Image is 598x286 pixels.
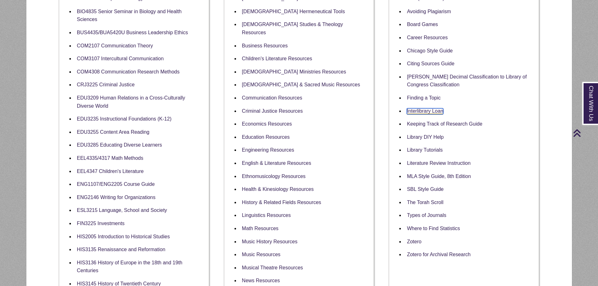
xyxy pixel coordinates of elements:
[77,169,144,174] a: EEL4347 Children's Literature
[77,56,164,61] a: COM3107 Intercultural Communication
[242,160,311,166] a: English & Literature Resources
[242,200,321,205] a: History & Related Fields Resources
[242,82,360,87] a: [DEMOGRAPHIC_DATA] & Sacred Music Resources
[242,186,314,192] a: Health & Kinesiology Resources
[77,69,180,74] a: COM4308 Communication Research Methods
[242,43,288,48] a: Business Resources
[242,213,291,218] a: Linguistics Resources
[242,278,280,283] a: News Resources
[77,95,185,109] a: EDU3209 Human Relations in a Cross-Culturally Diverse World
[242,9,345,14] a: [DEMOGRAPHIC_DATA] Hermeneutical Tools
[407,95,440,100] a: Finding a Topic
[242,95,302,100] a: Communication Resources
[242,22,343,35] a: [DEMOGRAPHIC_DATA] Studies & Theology Resources
[407,74,526,88] a: [PERSON_NAME] Decimal Classification to Library of Congress Classification
[242,226,279,231] a: Math Resources
[407,200,443,205] a: The Torah Scroll
[573,129,596,137] a: Back to Top
[77,181,155,187] a: ENG1107/ENG2205 Course Guide
[407,48,453,53] a: Chicago Style Guide
[407,108,443,114] a: Interlibrary Loan
[407,226,460,231] a: Where to Find Statistics
[407,22,438,27] a: Board Games
[77,234,170,239] a: HIS2005 Introduction to Historical Studies
[77,82,135,87] a: CRJ3225 Criminal Justice
[242,56,312,61] a: Children's Literature Resources
[242,69,346,74] a: [DEMOGRAPHIC_DATA] Ministries Resources
[407,186,444,192] a: SBL Style Guide
[407,147,443,153] a: Library Tutorials
[77,116,172,121] a: EDU3235 Instructional Foundations (K-12)
[407,252,471,257] a: Zotero for Archival Research
[407,121,482,127] a: Keeping Track of Research Guide
[77,129,149,135] a: EDU3255 Content Area Reading
[242,239,298,244] a: Music History Resources
[242,265,303,270] a: Musical Theatre Resources
[407,134,444,140] a: Library DIY Help
[407,35,448,40] a: Career Resources
[242,174,306,179] a: Ethnomusicology Resources
[407,9,451,14] a: Avoiding Plagiarism
[77,9,182,22] a: BIO4835 Senior Seminar in Biology and Health Sciences
[77,155,143,161] a: EEL4335/4317 Math Methods
[407,239,421,244] a: Zotero
[407,61,454,66] a: Citing Sources Guide
[77,221,125,226] a: FIN3225 Investments
[77,43,153,48] a: COM2107 Communication Theory
[242,134,290,140] a: Education Resources
[77,260,182,273] a: HIS3136 History of Europe in the 18th and 19th Centuries
[407,174,471,179] a: MLA Style Guide, 8th Edition
[407,160,471,166] a: Literature Review Instruction
[242,121,292,127] a: Economics Resources
[77,247,165,252] a: HIS3135 Renaissance and Reformation
[77,142,162,148] a: EDU3285 Educating Diverse Learners
[242,252,281,257] a: Music Resources
[77,30,188,35] a: BUS4435/BUA5420U Business Leadership Ethics
[77,195,155,200] a: ENG2146 Writing for Organizations
[407,213,446,218] a: Types of Journals
[242,147,294,153] a: Engineering Resources
[77,208,167,213] a: ESL3215 Language, School and Society
[242,108,303,114] a: Criminal Justice Resources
